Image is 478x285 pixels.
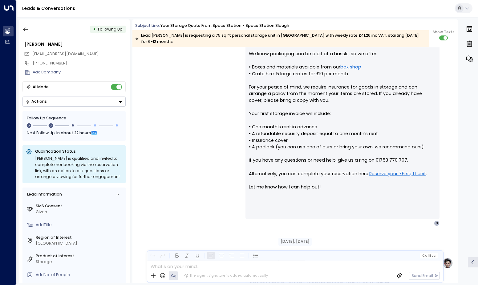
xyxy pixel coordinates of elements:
span: Following Up [98,27,123,32]
div: AddCompany [33,69,126,75]
span: | [428,254,429,258]
span: Show Texts [433,29,455,35]
div: [PERSON_NAME] [24,41,126,48]
span: Cc Bcc [422,254,436,258]
div: • [93,24,96,34]
span: [EMAIL_ADDRESS][DOMAIN_NAME] [32,51,99,56]
div: Lead [PERSON_NAME] is requesting a 75 sq ft personal storage unit in [GEOGRAPHIC_DATA] with weekl... [135,32,426,45]
a: Leads & Conversations [22,5,75,11]
label: SMS Consent [36,203,124,209]
div: [PHONE_NUMBER] [33,60,126,66]
button: Actions [22,97,126,107]
div: Lead Information [25,192,62,197]
div: N [434,221,440,226]
label: Product of Interest [36,253,124,259]
span: Subject Line: [135,23,160,28]
div: AddNo. of People [36,272,124,278]
div: AddTitle [36,222,124,228]
p: Qualification Status [35,149,122,154]
div: Follow Up Sequence [27,116,121,122]
label: Region of Interest [36,235,124,241]
div: AI Mode [33,84,49,90]
div: [DATE], [DATE] [278,238,312,246]
div: Your storage quote from Space Station - Space Station Slough [160,23,289,29]
div: Storage [36,259,124,265]
button: Redo [159,252,167,260]
span: In about 22 hours [57,130,91,136]
div: Given [36,209,124,215]
div: [PERSON_NAME] is qualified and invited to complete her booking via the reservation link, with an ... [35,155,122,180]
div: The agent signature is added automatically [184,273,268,278]
div: Actions [26,99,47,104]
button: Undo [149,252,156,260]
a: box shop [340,64,361,71]
div: Next Follow Up: [27,130,121,136]
div: Button group with a nested menu [22,97,126,107]
img: profile-logo.png [442,258,453,269]
button: Cc|Bcc [420,253,438,258]
span: naomiwatson05@yahoo.com [32,51,99,57]
a: Reserve your 75 sq ft unit [369,171,426,177]
div: [GEOGRAPHIC_DATA] [36,241,124,246]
